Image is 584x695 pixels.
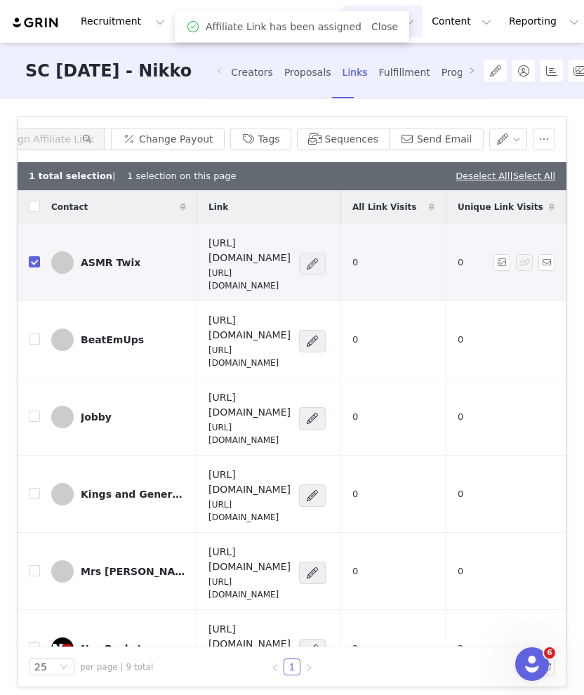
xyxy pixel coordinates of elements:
p: [URL][DOMAIN_NAME] [208,498,291,524]
span: 0 [458,410,463,424]
a: Mrs [PERSON_NAME] [51,560,186,583]
a: ASMR Twix [51,251,186,274]
a: Jobby [51,406,186,428]
h4: [URL][DOMAIN_NAME] [208,468,291,497]
button: Send Email [389,128,484,150]
iframe: Intercom live chat [515,647,549,681]
span: 0 [352,564,358,578]
h4: [URL][DOMAIN_NAME] [208,313,291,343]
i: icon: right [305,663,313,672]
p: [URL][DOMAIN_NAME] [208,267,291,292]
span: 0 [458,256,463,270]
span: per page | 9 total [80,661,153,673]
h3: SC [DATE] - Nikko [25,43,192,100]
span: 0 [352,256,358,270]
button: Program [343,6,423,37]
span: Send Email [538,254,561,271]
h4: [URL][DOMAIN_NAME] [208,236,291,265]
div: Mrs [PERSON_NAME] [81,566,186,577]
div: ASMR Twix [81,257,140,268]
i: icon: down [60,663,68,673]
span: 0 [352,410,358,424]
div: Links [343,54,368,91]
div: Proposals [284,54,331,91]
img: grin logo [11,16,60,29]
div: Progress [442,54,484,91]
div: Fulfillment [379,54,430,91]
h4: [URL][DOMAIN_NAME] [208,390,291,420]
h4: [URL][DOMAIN_NAME] [208,622,291,651]
div: | 1 selection on this page [29,169,237,183]
h4: [URL][DOMAIN_NAME] [208,545,291,574]
a: Deselect All [456,171,510,181]
b: 1 total selection [29,171,112,181]
span: 0 [352,333,358,347]
li: 1 [284,658,300,675]
span: All Link Visits [352,201,416,213]
span: 2 [352,642,358,656]
span: 0 [352,487,358,501]
span: 0 [458,487,463,501]
p: [URL][DOMAIN_NAME] [208,344,291,369]
span: 0 [458,564,463,578]
i: icon: left [216,67,223,74]
span: Link [208,201,228,213]
span: 0 [458,333,463,347]
img: 381b688c-11b4-4cc0-ba38-e0a7018e3fab--s.jpg [51,637,74,660]
span: Contact [51,201,88,213]
a: BeatEmUps [51,329,186,351]
a: Select All [513,171,555,181]
button: Contacts [174,6,255,37]
button: Recruitment [72,6,173,37]
div: Creators [231,54,273,91]
div: 25 [34,659,47,675]
i: icon: left [271,663,279,672]
span: Unique Link Visits [458,201,543,213]
span: 6 [544,647,555,658]
i: icon: right [468,67,475,74]
button: Change Payout [111,128,225,150]
a: NewRockstars [51,637,186,660]
i: icon: search [82,134,92,144]
p: [URL][DOMAIN_NAME] [208,421,291,446]
a: 1 [284,659,300,675]
button: Messages [255,6,342,37]
div: NewRockstars [81,643,159,654]
button: Sequences [297,128,390,150]
span: 2 [458,642,463,656]
div: Kings and Generals [81,489,186,500]
span: | [510,171,555,181]
button: Content [423,6,500,37]
p: [URL][DOMAIN_NAME] [208,576,291,601]
span: Affiliate Link has been assigned [206,20,361,34]
div: BeatEmUps [81,334,144,345]
a: Kings and Generals [51,483,186,505]
li: Next Page [300,658,317,675]
a: Close [371,21,398,32]
div: Jobby [81,411,112,423]
li: Previous Page [267,658,284,675]
button: Tags [230,128,291,150]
